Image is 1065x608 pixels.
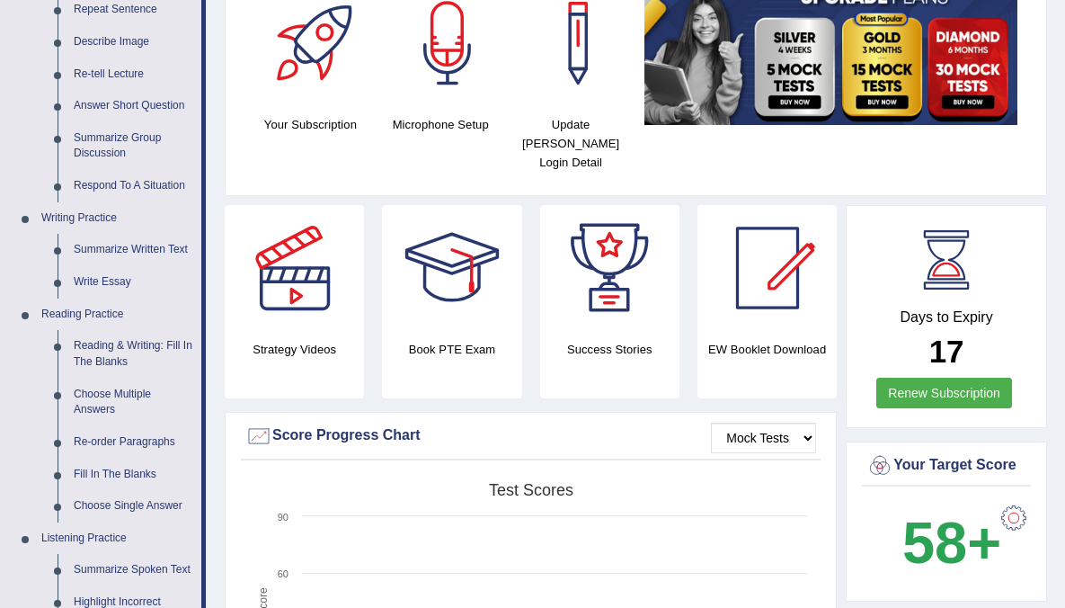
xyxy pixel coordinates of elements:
b: 17 [929,334,964,369]
a: Fill In The Blanks [66,459,201,491]
b: 58+ [902,510,1001,576]
a: Choose Single Answer [66,490,201,523]
h4: Book PTE Exam [382,340,521,359]
a: Answer Short Question [66,90,201,122]
h4: Days to Expiry [866,309,1026,326]
a: Writing Practice [33,202,201,235]
a: Reading & Writing: Fill In The Blanks [66,330,201,378]
text: 60 [278,568,288,579]
div: Your Target Score [866,452,1026,479]
text: 90 [278,512,288,523]
h4: EW Booklet Download [697,340,837,359]
a: Summarize Spoken Text [66,554,201,586]
h4: Success Stories [540,340,679,359]
a: Summarize Written Text [66,234,201,266]
a: Re-tell Lecture [66,58,201,91]
a: Summarize Group Discussion [66,122,201,170]
tspan: Test scores [489,481,573,499]
div: Score Progress Chart [245,423,816,450]
a: Re-order Paragraphs [66,426,201,459]
a: Describe Image [66,26,201,58]
a: Respond To A Situation [66,170,201,202]
a: Listening Practice [33,523,201,555]
h4: Strategy Videos [225,340,364,359]
h4: Your Subscription [254,115,367,134]
a: Reading Practice [33,299,201,331]
a: Renew Subscription [876,378,1012,408]
a: Choose Multiple Answers [66,379,201,426]
h4: Update [PERSON_NAME] Login Detail [515,115,627,172]
h4: Microphone Setup [385,115,497,134]
a: Write Essay [66,266,201,299]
